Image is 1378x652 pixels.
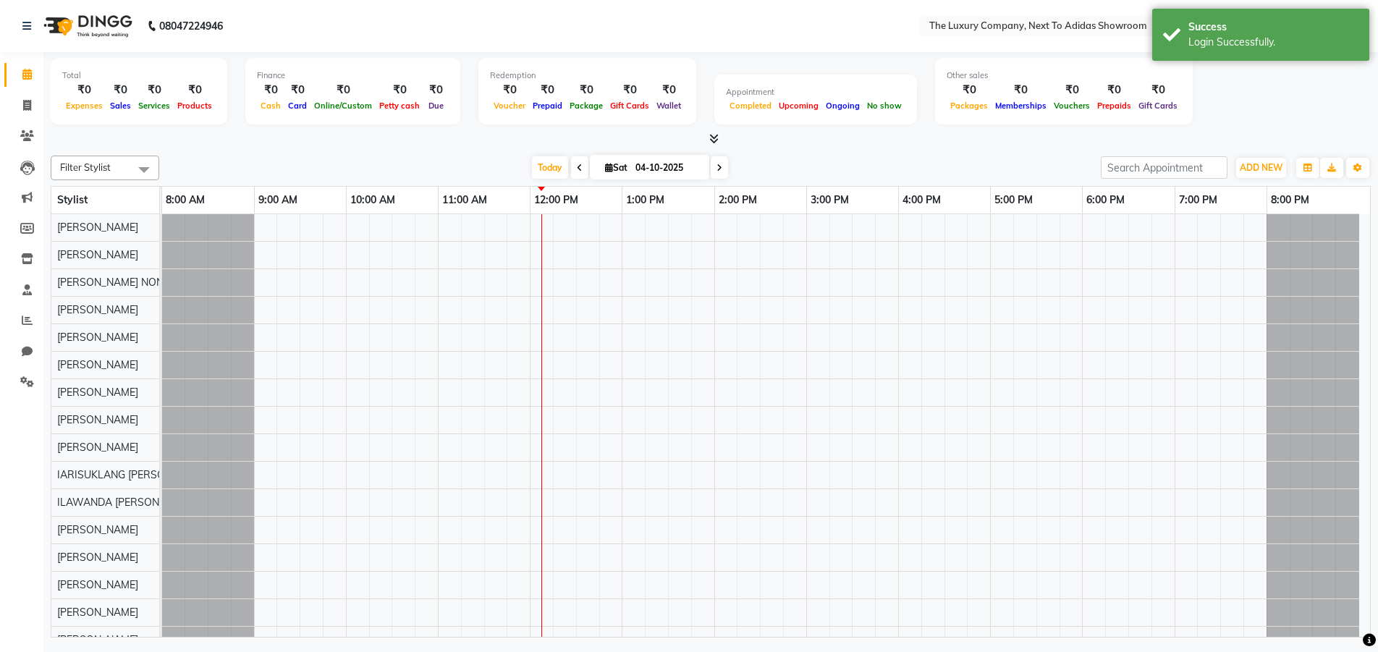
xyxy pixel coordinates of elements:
[490,69,685,82] div: Redemption
[57,441,138,454] span: [PERSON_NAME]
[947,69,1181,82] div: Other sales
[284,82,310,98] div: ₹0
[57,633,138,646] span: [PERSON_NAME]
[57,468,254,481] span: IARISUKLANG [PERSON_NAME] SAWIAN
[106,101,135,111] span: Sales
[1050,101,1094,111] span: Vouchers
[1135,82,1181,98] div: ₹0
[376,82,423,98] div: ₹0
[257,82,284,98] div: ₹0
[726,86,905,98] div: Appointment
[1175,190,1221,211] a: 7:00 PM
[532,156,568,179] span: Today
[566,82,606,98] div: ₹0
[1188,20,1358,35] div: Success
[863,101,905,111] span: No show
[425,101,447,111] span: Due
[529,82,566,98] div: ₹0
[606,101,653,111] span: Gift Cards
[490,82,529,98] div: ₹0
[606,82,653,98] div: ₹0
[653,101,685,111] span: Wallet
[622,190,668,211] a: 1:00 PM
[62,82,106,98] div: ₹0
[529,101,566,111] span: Prepaid
[57,551,138,564] span: [PERSON_NAME]
[174,82,216,98] div: ₹0
[531,190,582,211] a: 12:00 PM
[284,101,310,111] span: Card
[1083,190,1128,211] a: 6:00 PM
[310,82,376,98] div: ₹0
[1094,82,1135,98] div: ₹0
[57,221,138,234] span: [PERSON_NAME]
[62,101,106,111] span: Expenses
[1135,101,1181,111] span: Gift Cards
[566,101,606,111] span: Package
[135,82,174,98] div: ₹0
[57,413,138,426] span: [PERSON_NAME]
[807,190,853,211] a: 3:00 PM
[490,101,529,111] span: Voucher
[775,101,822,111] span: Upcoming
[60,161,111,173] span: Filter Stylist
[62,69,216,82] div: Total
[601,162,631,173] span: Sat
[376,101,423,111] span: Petty cash
[310,101,376,111] span: Online/Custom
[57,331,138,344] span: [PERSON_NAME]
[991,190,1036,211] a: 5:00 PM
[423,82,449,98] div: ₹0
[347,190,399,211] a: 10:00 AM
[1240,162,1282,173] span: ADD NEW
[57,248,138,261] span: [PERSON_NAME]
[57,606,138,619] span: [PERSON_NAME]
[992,82,1050,98] div: ₹0
[57,523,138,536] span: [PERSON_NAME]
[57,496,196,509] span: ILAWANDA [PERSON_NAME]
[57,193,88,206] span: Stylist
[726,101,775,111] span: Completed
[1050,82,1094,98] div: ₹0
[715,190,761,211] a: 2:00 PM
[257,101,284,111] span: Cash
[57,578,138,591] span: [PERSON_NAME]
[37,6,136,46] img: logo
[631,157,703,179] input: 2025-10-04
[57,386,138,399] span: [PERSON_NAME]
[947,101,992,111] span: Packages
[1188,35,1358,50] div: Login Successfully.
[947,82,992,98] div: ₹0
[439,190,491,211] a: 11:00 AM
[1101,156,1227,179] input: Search Appointment
[822,101,863,111] span: Ongoing
[162,190,208,211] a: 8:00 AM
[1267,190,1313,211] a: 8:00 PM
[899,190,944,211] a: 4:00 PM
[57,303,138,316] span: [PERSON_NAME]
[255,190,301,211] a: 9:00 AM
[992,101,1050,111] span: Memberships
[257,69,449,82] div: Finance
[159,6,223,46] b: 08047224946
[135,101,174,111] span: Services
[1094,101,1135,111] span: Prepaids
[174,101,216,111] span: Products
[57,358,138,371] span: [PERSON_NAME]
[57,276,194,289] span: [PERSON_NAME] NONGRUM
[1236,158,1286,178] button: ADD NEW
[653,82,685,98] div: ₹0
[106,82,135,98] div: ₹0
